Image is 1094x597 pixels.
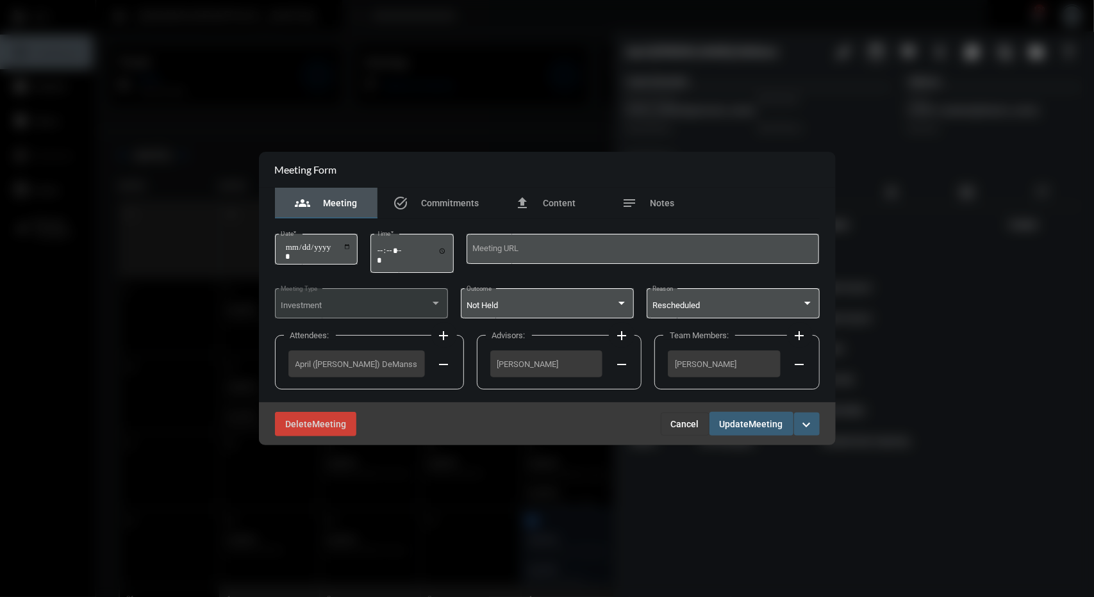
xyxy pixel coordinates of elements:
[281,300,322,310] span: Investment
[709,412,793,436] button: UpdateMeeting
[275,412,356,436] button: DeleteMeeting
[515,195,530,211] mat-icon: file_upload
[792,357,808,372] mat-icon: remove
[543,198,576,208] span: Content
[285,419,312,429] span: Delete
[614,357,629,372] mat-icon: remove
[295,359,418,369] span: April ([PERSON_NAME]) DeManss
[467,300,498,310] span: Not Held
[295,195,310,211] mat-icon: groups
[323,198,357,208] span: Meeting
[486,331,532,340] label: Advisors:
[675,359,774,369] span: [PERSON_NAME]
[614,328,629,343] mat-icon: add
[275,163,337,176] h2: Meeting Form
[421,198,479,208] span: Commitments
[749,419,783,429] span: Meeting
[720,419,749,429] span: Update
[799,417,815,432] mat-icon: expand_more
[652,300,700,310] span: Rescheduled
[671,419,699,429] span: Cancel
[650,198,674,208] span: Notes
[622,195,637,211] mat-icon: notes
[661,413,709,436] button: Cancel
[393,195,408,211] mat-icon: task_alt
[284,331,336,340] label: Attendees:
[497,359,596,369] span: [PERSON_NAME]
[436,328,452,343] mat-icon: add
[663,331,735,340] label: Team Members:
[436,357,452,372] mat-icon: remove
[792,328,808,343] mat-icon: add
[312,419,346,429] span: Meeting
